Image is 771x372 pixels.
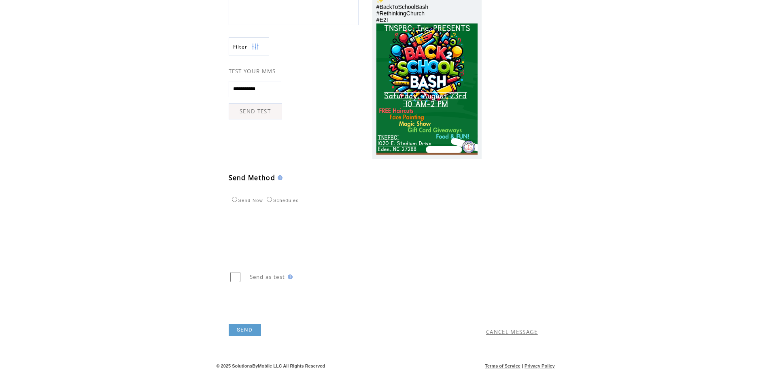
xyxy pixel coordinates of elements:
span: Show filters [233,43,248,50]
label: Send Now [230,198,263,203]
span: TEST YOUR MMS [229,68,276,75]
a: SEND [229,324,261,336]
span: Send Method [229,173,276,182]
label: Scheduled [265,198,299,203]
input: Send Now [232,197,237,202]
a: Terms of Service [485,363,520,368]
img: filters.png [252,38,259,56]
a: SEND TEST [229,103,282,119]
span: | [522,363,523,368]
span: © 2025 SolutionsByMobile LLC All Rights Reserved [217,363,325,368]
a: Filter [229,37,269,55]
span: Send as test [250,273,285,281]
input: Scheduled [267,197,272,202]
img: help.gif [285,274,293,279]
img: help.gif [275,175,282,180]
a: Privacy Policy [525,363,555,368]
a: CANCEL MESSAGE [486,328,538,336]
